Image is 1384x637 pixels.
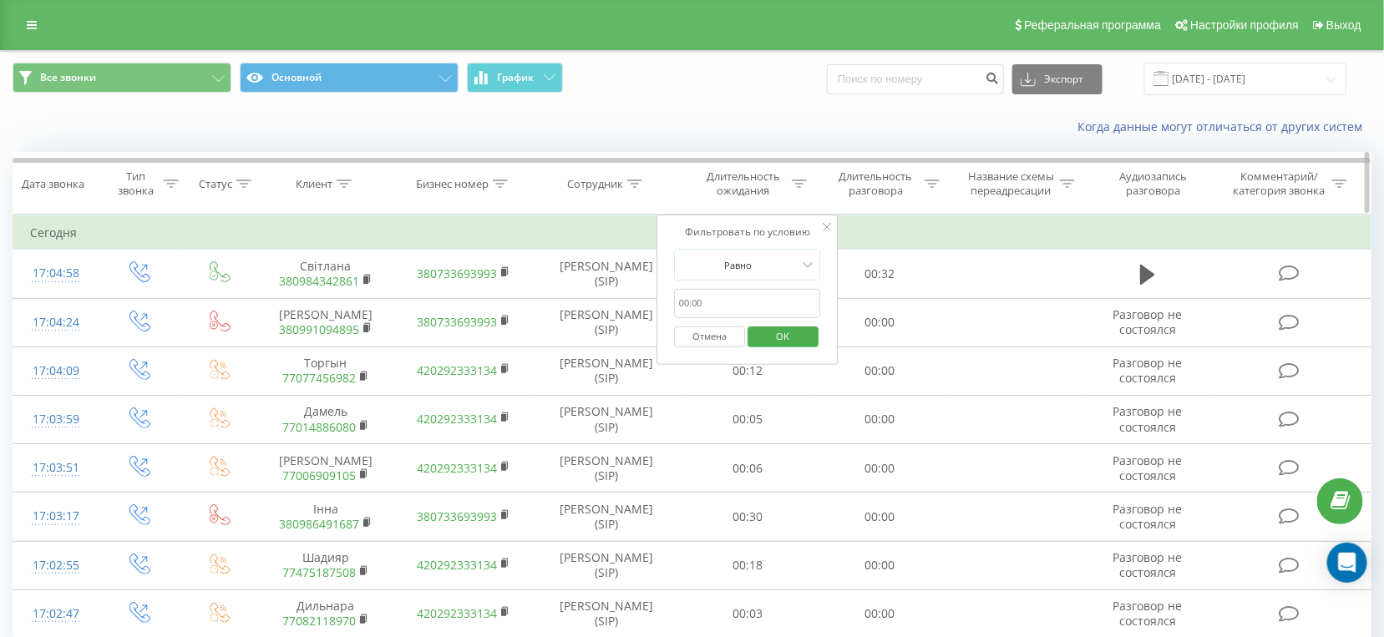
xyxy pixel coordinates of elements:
a: 77077456982 [282,370,356,386]
span: Выход [1326,18,1361,32]
td: [PERSON_NAME] (SIP) [533,298,682,346]
td: Дамель [257,395,395,443]
div: 17:03:51 [30,452,81,484]
a: 380733693993 [417,265,497,281]
div: Длительность разговора [831,169,920,198]
td: 00:18 [682,541,814,589]
button: Основной [240,63,459,93]
div: Название схемы переадресации [966,169,1056,198]
span: Настройки профиля [1190,18,1299,32]
td: [PERSON_NAME] (SIP) [533,250,682,298]
td: [PERSON_NAME] (SIP) [533,493,682,541]
a: 420292333134 [417,460,497,476]
a: 380733693993 [417,314,497,330]
input: Поиск по номеру [827,64,1004,94]
td: 00:00 [814,444,946,493]
div: Фильтровать по условию [674,224,821,240]
td: Торгын [257,346,395,395]
input: 00:00 [674,289,821,318]
a: 380991094895 [279,321,359,337]
td: Сегодня [13,216,1371,250]
div: Тип звонка [113,169,160,198]
span: Разговор не состоялся [1113,452,1183,483]
div: Длительность ожидания [698,169,788,198]
a: 77475187508 [282,564,356,580]
a: 77082118970 [282,613,356,629]
span: OK [759,323,806,349]
a: Когда данные могут отличаться от других систем [1077,119,1371,134]
span: Разговор не состоялся [1113,355,1183,386]
div: Open Intercom Messenger [1327,543,1367,583]
a: 420292333134 [417,411,497,427]
td: 00:00 [814,298,946,346]
span: Реферальная программа [1024,18,1161,32]
span: Разговор не состоялся [1113,598,1183,629]
td: 00:12 [682,346,814,395]
td: 00:32 [814,250,946,298]
a: 380986491687 [279,516,359,532]
a: 420292333134 [417,362,497,378]
button: Экспорт [1012,64,1103,94]
div: Статус [199,177,232,191]
a: 77006909105 [282,468,356,483]
td: Світлана [257,250,395,298]
div: 17:02:47 [30,598,81,630]
span: График [498,72,535,83]
span: Разговор не состоялся [1113,549,1183,580]
td: Інна [257,493,395,541]
div: Комментарий/категория звонка [1230,169,1328,198]
td: [PERSON_NAME] (SIP) [533,541,682,589]
td: Шадияр [257,541,395,589]
a: 420292333134 [417,557,497,573]
button: Все звонки [13,63,231,93]
td: 00:00 [814,493,946,541]
div: 17:03:59 [30,403,81,436]
div: 17:03:17 [30,500,81,533]
td: 00:30 [682,493,814,541]
div: 17:04:58 [30,257,81,290]
td: [PERSON_NAME] [257,298,395,346]
div: Сотрудник [567,177,623,191]
a: 380984342861 [279,273,359,289]
div: Бизнес номер [416,177,489,191]
td: [PERSON_NAME] (SIP) [533,444,682,493]
td: 00:00 [814,541,946,589]
div: 17:02:55 [30,549,81,582]
span: Разговор не состоялся [1113,403,1183,434]
button: Отмена [674,326,745,347]
button: OK [748,326,819,347]
div: Аудиозапись разговора [1099,169,1207,198]
span: Разговор не состоялся [1113,501,1183,532]
div: Дата звонка [22,177,84,191]
td: 00:06 [682,444,814,493]
span: Все звонки [40,71,96,84]
a: 380733693993 [417,508,497,524]
div: Клиент [296,177,332,191]
div: 17:04:09 [30,355,81,387]
td: [PERSON_NAME] (SIP) [533,395,682,443]
a: 77014886080 [282,419,356,435]
td: [PERSON_NAME] (SIP) [533,346,682,395]
button: График [467,63,563,93]
span: Разговор не состоялся [1113,306,1183,337]
td: 00:05 [682,395,814,443]
td: 00:00 [814,395,946,443]
td: 00:00 [814,346,946,395]
div: 17:04:24 [30,306,81,339]
a: 420292333134 [417,605,497,621]
td: [PERSON_NAME] [257,444,395,493]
